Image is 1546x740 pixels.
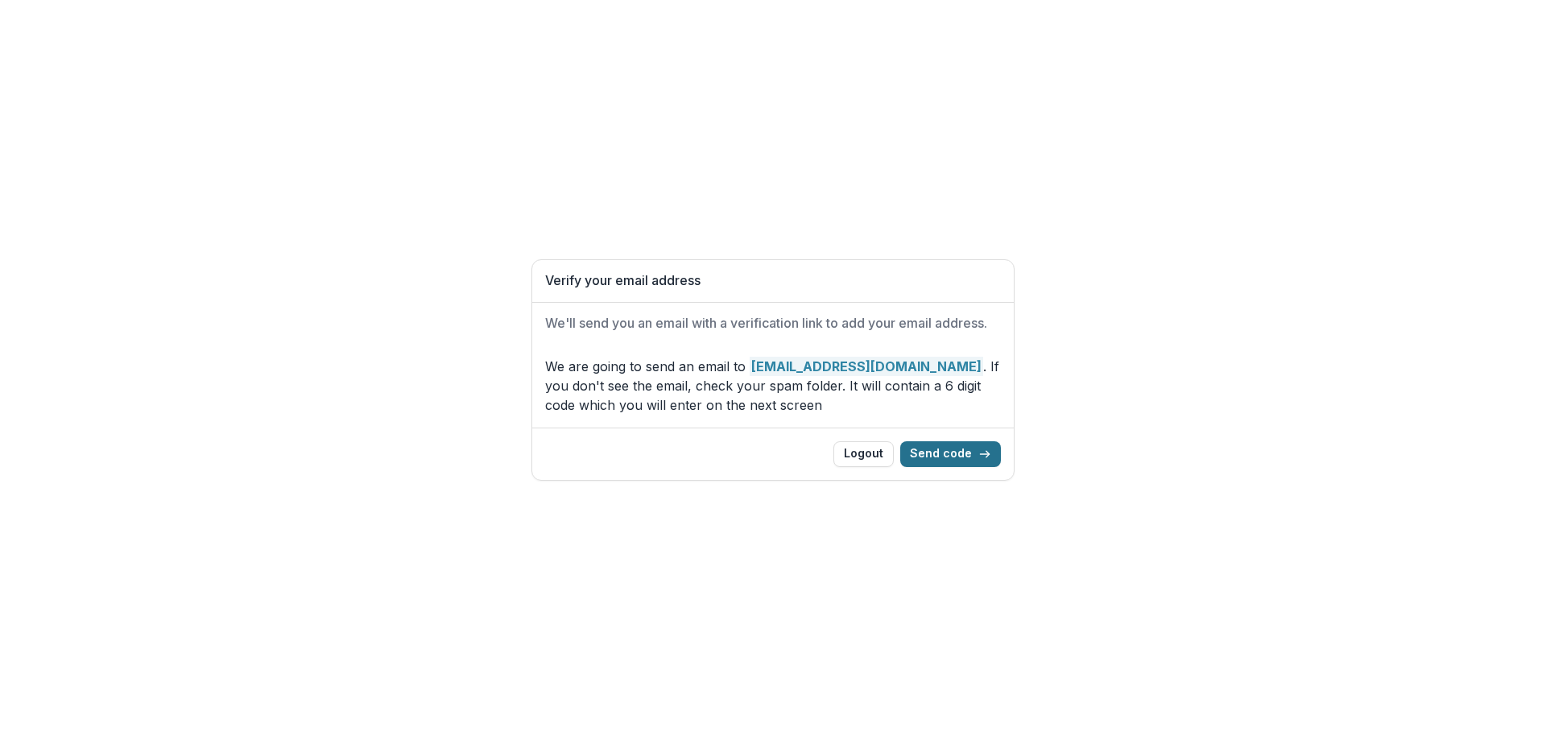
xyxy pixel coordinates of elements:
p: We are going to send an email to . If you don't see the email, check your spam folder. It will co... [545,357,1001,415]
button: Send code [900,441,1001,467]
h2: We'll send you an email with a verification link to add your email address. [545,316,1001,331]
h1: Verify your email address [545,273,1001,288]
button: Logout [833,441,894,467]
strong: [EMAIL_ADDRESS][DOMAIN_NAME] [750,357,983,376]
